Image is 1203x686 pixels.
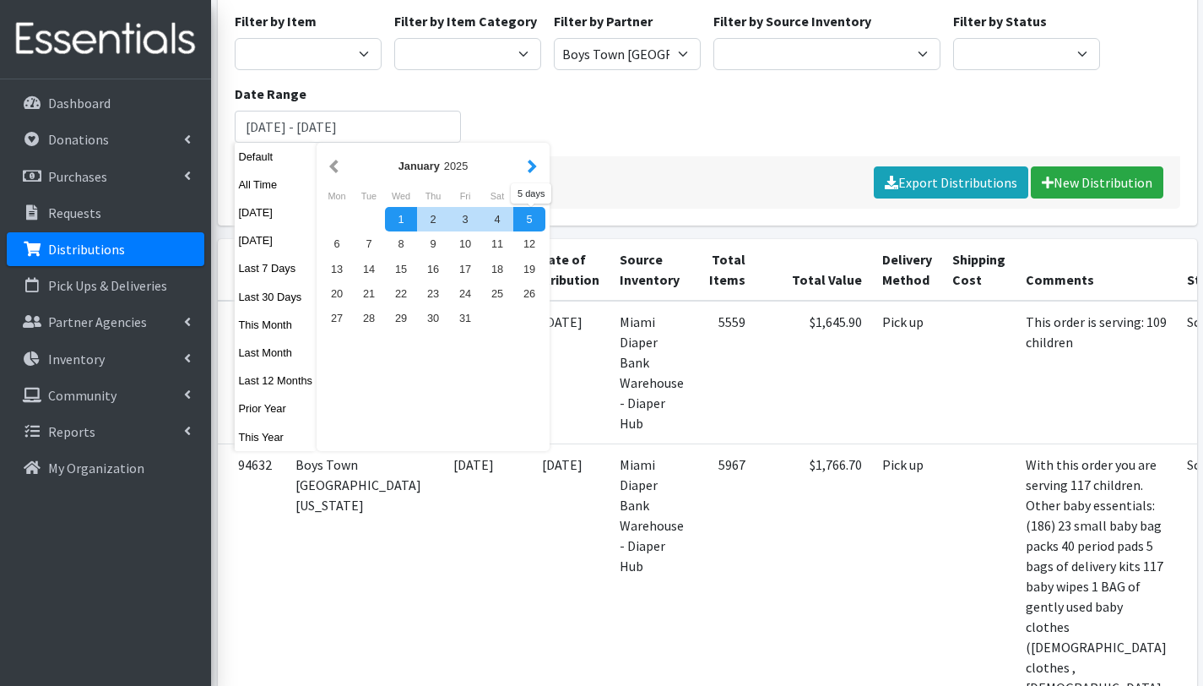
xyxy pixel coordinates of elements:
div: 2 [417,207,449,231]
div: 5 [513,207,545,231]
input: January 1, 2011 - December 31, 2011 [235,111,462,143]
th: Delivery Method [872,239,942,301]
div: Thursday [417,185,449,207]
div: 23 [417,281,449,306]
th: Source Inventory [610,239,694,301]
button: Last 12 Months [235,368,317,393]
div: 22 [385,281,417,306]
p: Partner Agencies [48,313,147,330]
th: Date of Distribution [516,239,610,301]
div: 27 [321,306,353,330]
label: Filter by Item [235,11,317,31]
p: Distributions [48,241,125,258]
div: Saturday [481,185,513,207]
label: Filter by Status [953,11,1047,31]
button: This Month [235,313,317,337]
td: Pick up [872,301,942,444]
p: Community [48,387,117,404]
p: Reports [48,423,95,440]
a: Partner Agencies [7,305,204,339]
div: 29 [385,306,417,330]
th: ID [218,239,285,301]
div: Friday [449,185,481,207]
div: 28 [353,306,385,330]
div: 15 [385,257,417,281]
td: 5559 [694,301,756,444]
div: 16 [417,257,449,281]
div: 3 [449,207,481,231]
td: $1,645.90 [756,301,872,444]
div: Sunday [513,185,545,207]
div: 17 [449,257,481,281]
p: Pick Ups & Deliveries [48,277,167,294]
div: 25 [481,281,513,306]
p: Donations [48,131,109,148]
a: Dashboard [7,86,204,120]
button: [DATE] [235,228,317,253]
button: Prior Year [235,396,317,421]
a: Inventory [7,342,204,376]
button: This Year [235,425,317,449]
div: 9 [417,231,449,256]
div: 8 [385,231,417,256]
th: Shipping Cost [942,239,1016,301]
th: Comments [1016,239,1177,301]
button: [DATE] [235,200,317,225]
button: All Time [235,172,317,197]
div: 31 [449,306,481,330]
strong: January [398,160,440,172]
div: Wednesday [385,185,417,207]
div: 24 [449,281,481,306]
a: Purchases [7,160,204,193]
div: 1 [385,207,417,231]
td: Miami Diaper Bank Warehouse - Diaper Hub [610,301,694,444]
label: Date Range [235,84,306,104]
a: Reports [7,415,204,449]
img: HumanEssentials [7,11,204,68]
p: My Organization [48,460,144,476]
div: 4 [481,207,513,231]
td: 95657 [218,301,285,444]
button: Last 7 Days [235,256,317,280]
div: 30 [417,306,449,330]
td: [DATE] [516,301,610,444]
p: Inventory [48,351,105,367]
a: Pick Ups & Deliveries [7,269,204,302]
div: 21 [353,281,385,306]
a: Community [7,378,204,412]
a: Requests [7,196,204,230]
button: Default [235,144,317,169]
div: 14 [353,257,385,281]
label: Filter by Item Category [394,11,537,31]
div: 11 [481,231,513,256]
div: 7 [353,231,385,256]
div: Monday [321,185,353,207]
span: 2025 [444,160,468,172]
th: Total Items [694,239,756,301]
label: Filter by Source Inventory [713,11,871,31]
th: Total Value [756,239,872,301]
div: 6 [321,231,353,256]
div: 26 [513,281,545,306]
div: Tuesday [353,185,385,207]
div: 12 [513,231,545,256]
button: Last Month [235,340,317,365]
td: This order is serving: 109 children [1016,301,1177,444]
a: My Organization [7,451,204,485]
button: Last 30 Days [235,285,317,309]
a: New Distribution [1031,166,1163,199]
p: Dashboard [48,95,111,112]
a: Export Distributions [874,166,1028,199]
label: Filter by Partner [554,11,653,31]
p: Requests [48,204,101,221]
div: 19 [513,257,545,281]
div: 13 [321,257,353,281]
div: 18 [481,257,513,281]
div: 20 [321,281,353,306]
div: 10 [449,231,481,256]
a: Donations [7,122,204,156]
p: Purchases [48,168,107,185]
a: Distributions [7,232,204,266]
